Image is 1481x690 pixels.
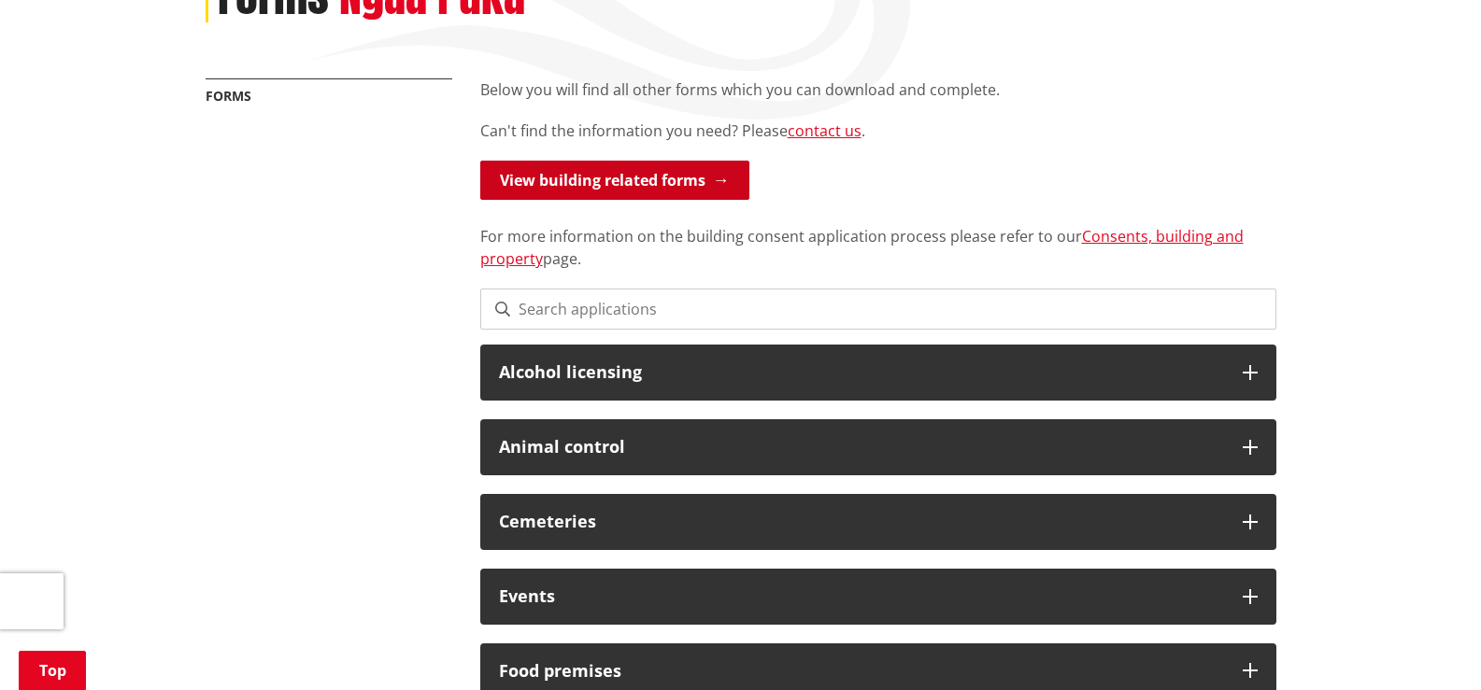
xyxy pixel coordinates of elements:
[499,363,1224,382] h3: Alcohol licensing
[788,120,862,141] a: contact us
[499,662,1224,681] h3: Food premises
[480,161,749,200] a: View building related forms
[499,513,1224,531] h3: Cemeteries
[480,203,1276,270] p: For more information on the building consent application process please refer to our page.
[480,289,1276,330] input: Search applications
[480,78,1276,101] p: Below you will find all other forms which you can download and complete.
[480,120,1276,142] p: Can't find the information you need? Please .
[206,87,251,105] a: Forms
[499,587,1224,606] h3: Events
[499,438,1224,457] h3: Animal control
[1395,612,1462,679] iframe: Messenger Launcher
[19,651,86,690] a: Top
[480,226,1244,269] a: Consents, building and property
